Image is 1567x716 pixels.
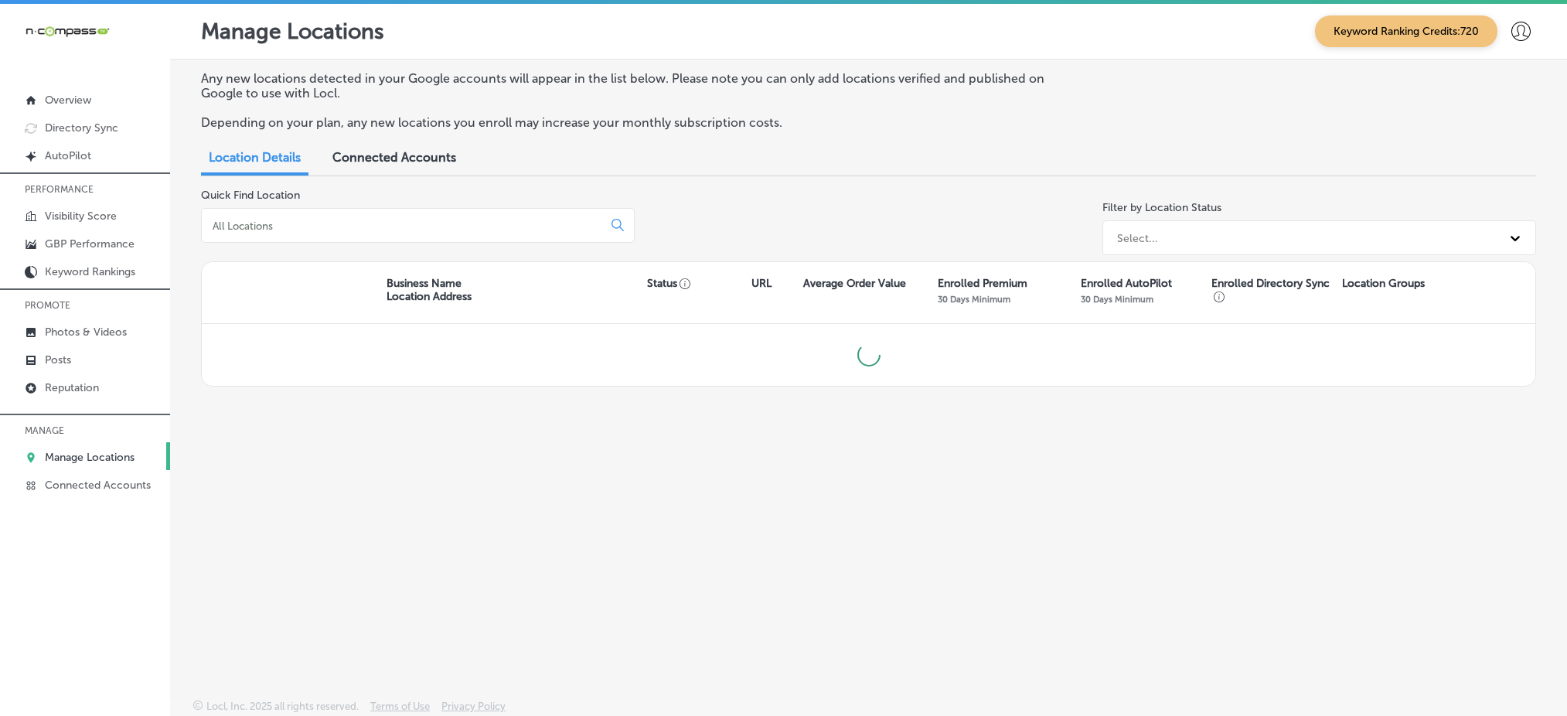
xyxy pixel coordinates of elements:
[25,24,110,39] img: 660ab0bf-5cc7-4cb8-ba1c-48b5ae0f18e60NCTV_CLogo_TV_Black_-500x88.png
[647,277,751,290] p: Status
[751,277,772,290] p: URL
[211,219,599,233] input: All Locations
[1117,231,1158,244] div: Select...
[1081,294,1153,305] p: 30 Days Minimum
[1315,15,1497,47] span: Keyword Ranking Credits: 720
[45,479,151,492] p: Connected Accounts
[201,115,1069,130] p: Depending on your plan, any new locations you enroll may increase your monthly subscription costs.
[332,150,456,165] span: Connected Accounts
[45,94,91,107] p: Overview
[209,150,301,165] span: Location Details
[206,701,359,712] p: Locl, Inc. 2025 all rights reserved.
[201,19,384,44] p: Manage Locations
[201,71,1069,101] p: Any new locations detected in your Google accounts will appear in the list below. Please note you...
[938,277,1027,290] p: Enrolled Premium
[45,237,135,251] p: GBP Performance
[45,326,127,339] p: Photos & Videos
[45,353,71,367] p: Posts
[1342,277,1425,290] p: Location Groups
[45,149,91,162] p: AutoPilot
[1102,201,1221,214] label: Filter by Location Status
[938,294,1010,305] p: 30 Days Minimum
[45,121,118,135] p: Directory Sync
[1211,277,1334,303] p: Enrolled Directory Sync
[387,277,472,303] p: Business Name Location Address
[45,210,117,223] p: Visibility Score
[1081,277,1172,290] p: Enrolled AutoPilot
[45,381,99,394] p: Reputation
[201,189,300,202] label: Quick Find Location
[45,265,135,278] p: Keyword Rankings
[803,277,906,290] p: Average Order Value
[45,451,135,464] p: Manage Locations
